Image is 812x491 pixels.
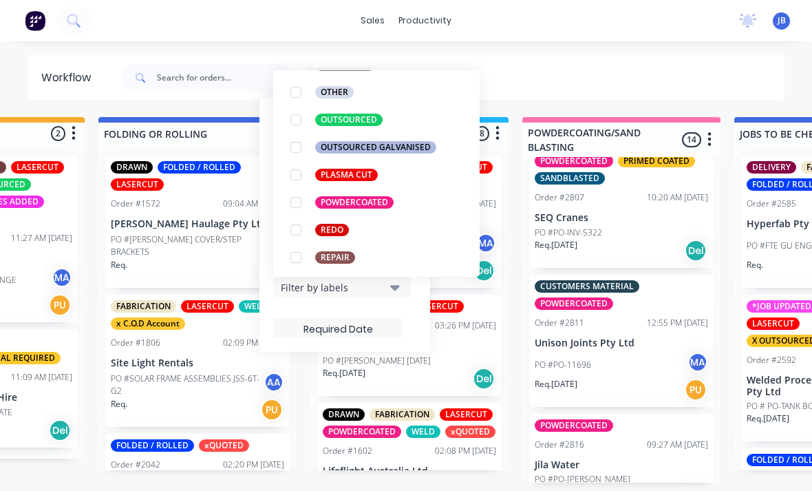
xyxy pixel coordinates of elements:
[111,178,164,191] div: LASERCUT
[274,316,402,343] input: Required Date
[529,149,714,268] div: POWDERCOATEDPRIMED COATEDSANDBLASTEDOrder #280710:20 AM [DATE]SEQ CranesPO #PO-INV-5322Req.[DATE]Del
[535,297,613,310] div: POWDERCOATED
[535,317,584,329] div: Order #2811
[473,260,495,282] div: Del
[685,240,707,262] div: Del
[445,426,495,438] div: xQUOTED
[315,196,394,209] div: POWDERCOATED
[406,426,440,438] div: WELD
[223,459,284,471] div: 02:20 PM [DATE]
[392,10,458,31] div: productivity
[535,155,613,167] div: POWDERCOATED
[370,408,435,421] div: FABRICATION
[25,10,45,31] img: Factory
[687,352,708,373] div: MA
[111,337,160,349] div: Order #1806
[323,466,496,477] p: Lifeflight Australia Ltd
[535,439,584,451] div: Order #2816
[111,218,284,230] p: [PERSON_NAME] Haulage Pty Ltd
[535,473,630,485] p: PO #PO-[PERSON_NAME]
[315,224,349,236] div: REDO
[11,161,64,174] div: LASERCUT
[323,445,372,457] div: Order #1602
[111,300,176,313] div: FABRICATION
[618,155,695,167] div: PRIMED COATED
[647,191,708,204] div: 10:20 AM [DATE]
[111,439,194,452] div: FOLDED / ROLLED
[647,317,708,329] div: 12:55 PM [DATE]
[239,300,273,313] div: WELD
[315,169,378,181] div: PLASMA CUT
[647,439,708,451] div: 09:27 AM [DATE]
[535,359,591,371] p: PO #PO-11696
[747,161,796,174] div: DELIVERY
[111,161,153,174] div: DRAWN
[747,259,763,271] p: Req.
[315,114,383,126] div: OUTSOURCED
[264,372,284,393] div: AA
[49,294,71,316] div: PU
[11,371,72,384] div: 11:09 AM [DATE]
[49,419,71,441] div: Del
[181,300,234,313] div: LASERCUT
[11,232,72,244] div: 11:27 AM [DATE]
[535,239,577,251] p: Req. [DATE]
[315,141,436,154] div: OUTSOURCED GALVANISED
[281,280,385,295] div: Filter by labels
[323,408,365,421] div: DRAWN
[529,275,714,407] div: CUSTOMERS MATERIALPOWDERCOATEDOrder #281112:55 PM [DATE]Unison Joints Pty LtdPO #PO-11696MAReq.[D...
[111,317,185,330] div: x C.O.D Account
[747,317,800,330] div: LASERCUT
[535,337,708,349] p: Unison Joints Pty Ltd
[315,251,355,264] div: REPAIR
[223,198,284,210] div: 09:04 AM [DATE]
[535,280,639,293] div: CUSTOMERS MATERIAL
[323,367,365,379] p: Req. [DATE]
[435,445,496,457] div: 02:08 PM [DATE]
[476,233,496,253] div: MA
[411,300,464,313] div: LASERCUT
[315,59,375,71] div: MACHINING
[105,295,290,427] div: FABRICATIONLASERCUTWELDx C.O.D AccountOrder #180602:09 PM [DATE]Site Light RentalsPO #SOLAR FRAME...
[747,198,796,210] div: Order #2585
[52,267,72,288] div: MA
[199,439,249,452] div: xQUOTED
[535,378,577,390] p: Req. [DATE]
[111,357,284,369] p: Site Light Rentals
[535,212,708,224] p: SEQ Cranes
[111,233,264,258] p: PO #[PERSON_NAME] COVER/STEP BRACKETS
[105,156,290,288] div: DRAWNFOLDED / ROLLEDLASERCUTOrder #157209:04 AM [DATE][PERSON_NAME] Haulage Pty LtdPO #[PERSON_NA...
[261,399,283,421] div: PU
[111,259,127,271] p: Req.
[111,373,264,397] p: PO #SOLAR FRAME ASSEMBLIES JSS-6T-G2
[158,161,241,174] div: FOLDED / ROLLED
[354,10,392,31] div: sales
[111,198,160,210] div: Order #1572
[440,408,493,421] div: LASERCUT
[747,354,796,366] div: Order #2592
[535,191,584,204] div: Order #2807
[323,426,401,438] div: POWDERCOATED
[778,14,786,27] span: JB
[435,320,496,332] div: 03:26 PM [DATE]
[323,355,431,367] p: PO #[PERSON_NAME] [DATE]
[535,459,708,471] p: Jila Water
[535,172,605,185] div: SANDBLASTED
[535,227,602,239] p: PO #PO-INV-5322
[223,337,284,349] div: 02:09 PM [DATE]
[111,459,160,471] div: Order #2042
[473,368,495,390] div: Del
[535,419,613,432] div: POWDERCOATED
[157,64,293,92] input: Search for orders...
[273,277,411,297] button: Filter by labels
[111,398,127,410] p: Req.
[685,379,707,401] div: PU
[41,70,98,86] div: Workflow
[747,412,789,425] p: Req. [DATE]
[315,86,354,98] div: OTHER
